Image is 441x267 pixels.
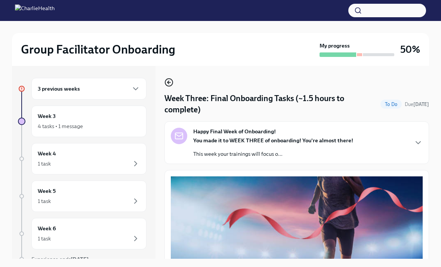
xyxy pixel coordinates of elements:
p: This week your trainings will focus o... [193,150,353,158]
span: To Do [380,101,402,107]
h2: Group Facilitator Onboarding [21,42,175,57]
h6: 3 previous weeks [38,85,80,93]
span: Due [405,101,429,107]
div: 1 task [38,197,51,205]
a: Week 51 task [18,180,147,212]
strong: [DATE] [413,101,429,107]
strong: Happy Final Week of Onboarding! [193,128,276,135]
strong: You made it to WEEK THREE of onboarding! You're almost there! [193,137,353,144]
div: 4 tasks • 1 message [38,122,83,130]
div: 1 task [38,235,51,242]
a: Week 41 task [18,143,147,175]
div: 3 previous weeks [31,78,147,100]
div: 1 task [38,160,51,167]
a: Week 34 tasks • 1 message [18,106,147,137]
h6: Week 6 [38,224,56,233]
h6: Week 4 [38,149,56,158]
span: Experience ends [31,256,89,263]
h4: Week Three: Final Onboarding Tasks (~1.5 hours to complete) [164,93,377,115]
span: September 27th, 2025 10:00 [405,101,429,108]
h6: Week 3 [38,112,56,120]
strong: [DATE] [71,256,89,263]
strong: My progress [320,42,350,49]
h3: 50% [400,43,420,56]
h6: Week 5 [38,187,56,195]
img: CharlieHealth [15,4,55,16]
a: Week 61 task [18,218,147,249]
